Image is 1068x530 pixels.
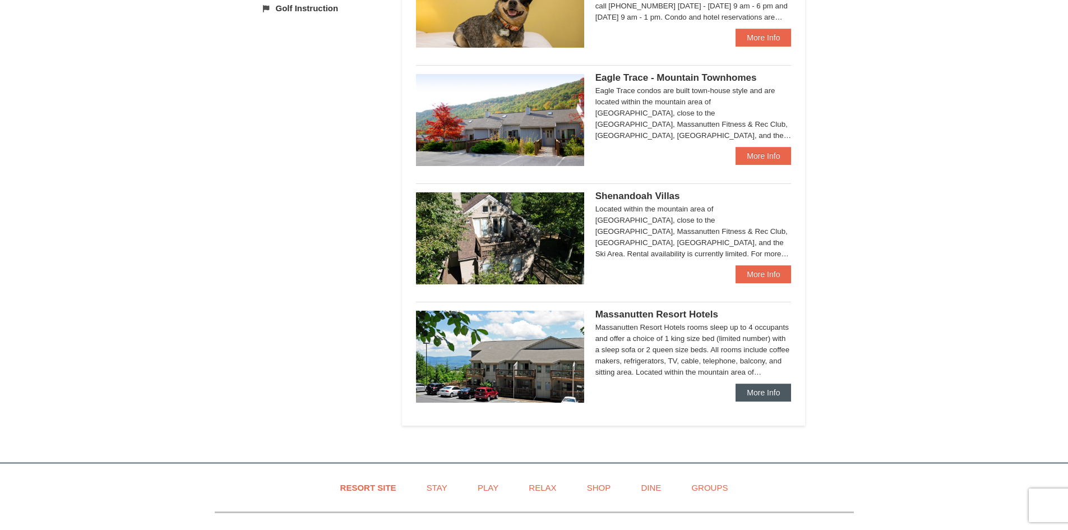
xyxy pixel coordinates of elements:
[736,29,791,47] a: More Info
[416,74,584,166] img: 19218983-1-9b289e55.jpg
[326,475,410,500] a: Resort Site
[595,85,792,141] div: Eagle Trace condos are built town-house style and are located within the mountain area of [GEOGRA...
[416,192,584,284] img: 19219019-2-e70bf45f.jpg
[677,475,742,500] a: Groups
[595,322,792,378] div: Massanutten Resort Hotels rooms sleep up to 4 occupants and offer a choice of 1 king size bed (li...
[515,475,570,500] a: Relax
[464,475,512,500] a: Play
[413,475,461,500] a: Stay
[736,265,791,283] a: More Info
[736,147,791,165] a: More Info
[595,191,680,201] span: Shenandoah Villas
[416,311,584,403] img: 19219026-1-e3b4ac8e.jpg
[736,384,791,402] a: More Info
[595,309,718,320] span: Massanutten Resort Hotels
[573,475,625,500] a: Shop
[595,72,757,83] span: Eagle Trace - Mountain Townhomes
[627,475,675,500] a: Dine
[595,204,792,260] div: Located within the mountain area of [GEOGRAPHIC_DATA], close to the [GEOGRAPHIC_DATA], Massanutte...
